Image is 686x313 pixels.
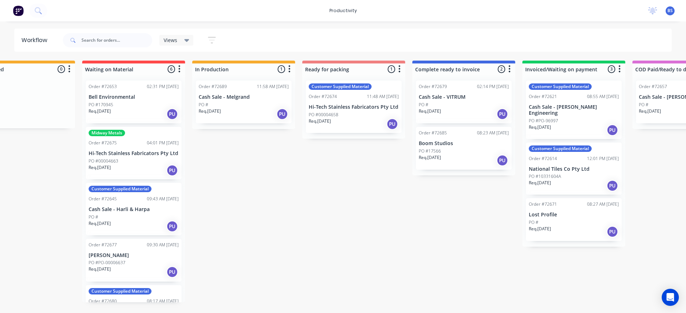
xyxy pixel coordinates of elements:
div: 11:58 AM [DATE] [257,83,289,90]
p: PO #PO-00006637 [89,260,125,266]
p: Hi-Tech Stainless Fabricators Pty Ltd [309,104,399,110]
p: Req. [DATE] [419,154,441,161]
p: Req. [DATE] [309,118,331,124]
div: Order #72677 [89,242,117,248]
div: Order #72675 [89,140,117,146]
p: Req. [DATE] [89,220,111,227]
p: PO #170945 [89,102,113,108]
p: Req. [DATE] [419,108,441,114]
div: PU [166,165,178,176]
div: Customer Supplied Material [529,83,592,90]
p: Bell Environmental [89,94,179,100]
div: 08:23 AM [DATE] [477,130,509,136]
div: Order #72621 [529,93,557,100]
div: Order #72674 [309,93,337,100]
p: Req. [DATE] [529,226,551,232]
p: PO # [529,219,538,226]
div: Order #72653 [89,83,117,90]
p: Req. [DATE] [529,124,551,130]
div: PU [166,221,178,232]
div: 08:55 AM [DATE] [587,93,619,100]
div: Order #72614 [529,155,557,162]
p: Cash Sale - [PERSON_NAME] Engineering [529,104,619,116]
div: 08:17 AM [DATE] [147,298,179,304]
p: Boom Studios [419,140,509,147]
div: 11:48 AM [DATE] [367,93,399,100]
div: PU [166,108,178,120]
p: PO #PO-96997 [529,118,558,124]
div: PU [387,118,398,130]
p: PO #10331604A [529,173,561,180]
p: Req. [DATE] [89,108,111,114]
div: Order #72685 [419,130,447,136]
div: Customer Supplied Material [89,288,151,294]
div: Customer Supplied Material [89,186,151,192]
p: PO #00004663 [89,158,118,164]
img: Factory [13,5,24,16]
div: 12:01 PM [DATE] [587,155,619,162]
p: Req. [DATE] [199,108,221,114]
div: PU [497,108,508,120]
div: Order #7265302:31 PM [DATE]Bell EnvironmentalPO #170945Req.[DATE]PU [86,81,182,123]
div: PU [497,155,508,166]
div: Customer Supplied Material [309,83,372,90]
p: Req. [DATE] [89,164,111,171]
p: Hi-Tech Stainless Fabricators Pty Ltd [89,150,179,156]
div: 09:30 AM [DATE] [147,242,179,248]
div: Midway MetalsOrder #7267504:01 PM [DATE]Hi-Tech Stainless Fabricators Pty LtdPO #00004663Req.[DAT... [86,127,182,179]
p: PO # [639,102,648,108]
div: 04:01 PM [DATE] [147,140,179,146]
p: PO # [419,102,428,108]
p: PO # [199,102,208,108]
div: Order #72679 [419,83,447,90]
div: Customer Supplied Material [529,145,592,152]
p: PO #00004658 [309,112,338,118]
p: [PERSON_NAME] [89,252,179,258]
input: Search for orders... [81,33,152,47]
div: Order #7268911:58 AM [DATE]Cash Sale - MelgrandPO #Req.[DATE]PU [196,81,292,123]
p: PO # [89,214,98,220]
div: 02:31 PM [DATE] [147,83,179,90]
div: PU [607,124,618,136]
p: Req. [DATE] [89,266,111,272]
div: productivity [326,5,361,16]
div: PU [607,226,618,237]
div: 08:27 AM [DATE] [587,201,619,207]
div: Order #72689 [199,83,227,90]
p: Lost Profile [529,212,619,218]
p: PO #17566 [419,148,441,154]
div: Order #72657 [639,83,667,90]
div: PU [166,266,178,278]
div: Order #7267108:27 AM [DATE]Lost ProfilePO #Req.[DATE]PU [526,198,622,241]
p: Cash Sale - Harli & Harpa [89,206,179,212]
div: Order #7267902:14 PM [DATE]Cash Sale - VITRUMPO #Req.[DATE]PU [416,81,512,123]
div: Order #72645 [89,196,117,202]
div: Order #72680 [89,298,117,304]
div: 09:43 AM [DATE] [147,196,179,202]
div: Customer Supplied MaterialOrder #7267411:48 AM [DATE]Hi-Tech Stainless Fabricators Pty LtdPO #000... [306,81,402,133]
div: Order #72671 [529,201,557,207]
div: Order #7268508:23 AM [DATE]Boom StudiosPO #17566Req.[DATE]PU [416,127,512,170]
div: Open Intercom Messenger [662,289,679,306]
p: Cash Sale - Melgrand [199,94,289,100]
div: 02:14 PM [DATE] [477,83,509,90]
span: BS [667,7,673,14]
div: Customer Supplied MaterialOrder #7261412:01 PM [DATE]National Tiles Co Pty LtdPO #10331604AReq.[D... [526,143,622,195]
p: Cash Sale - VITRUM [419,94,509,100]
div: PU [277,108,288,120]
p: Req. [DATE] [639,108,661,114]
span: Views [164,36,177,44]
div: Customer Supplied MaterialOrder #7264509:43 AM [DATE]Cash Sale - Harli & HarpaPO #Req.[DATE]PU [86,183,182,235]
div: PU [607,180,618,191]
div: Workflow [21,36,51,45]
div: Order #7267709:30 AM [DATE][PERSON_NAME]PO #PO-00006637Req.[DATE]PU [86,239,182,282]
div: Midway Metals [89,130,125,136]
p: National Tiles Co Pty Ltd [529,166,619,172]
p: Req. [DATE] [529,180,551,186]
div: Customer Supplied MaterialOrder #7262108:55 AM [DATE]Cash Sale - [PERSON_NAME] EngineeringPO #PO-... [526,81,622,139]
